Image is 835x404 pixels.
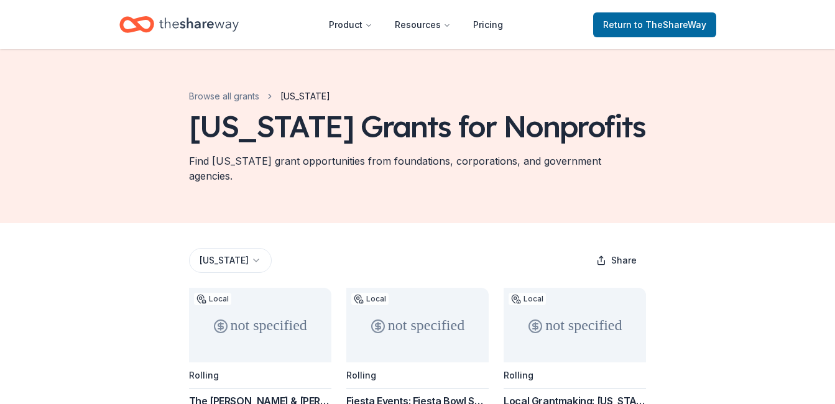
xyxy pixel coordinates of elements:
[463,12,513,37] a: Pricing
[189,89,259,104] a: Browse all grants
[504,370,533,380] div: Rolling
[504,288,646,362] div: not specified
[346,370,376,380] div: Rolling
[351,293,389,305] div: Local
[189,154,647,183] div: Find [US_STATE] grant opportunities from foundations, corporations, and government agencies.
[586,248,647,273] button: Share
[189,109,645,144] div: [US_STATE] Grants for Nonprofits
[280,89,330,104] span: [US_STATE]
[194,293,231,305] div: Local
[634,19,706,30] span: to TheShareWay
[189,89,330,104] nav: breadcrumb
[509,293,546,305] div: Local
[319,12,382,37] button: Product
[189,370,219,380] div: Rolling
[593,12,716,37] a: Returnto TheShareWay
[119,10,239,39] a: Home
[189,288,331,362] div: not specified
[385,12,461,37] button: Resources
[611,253,637,268] span: Share
[319,10,513,39] nav: Main
[346,288,489,362] div: not specified
[603,17,706,32] span: Return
